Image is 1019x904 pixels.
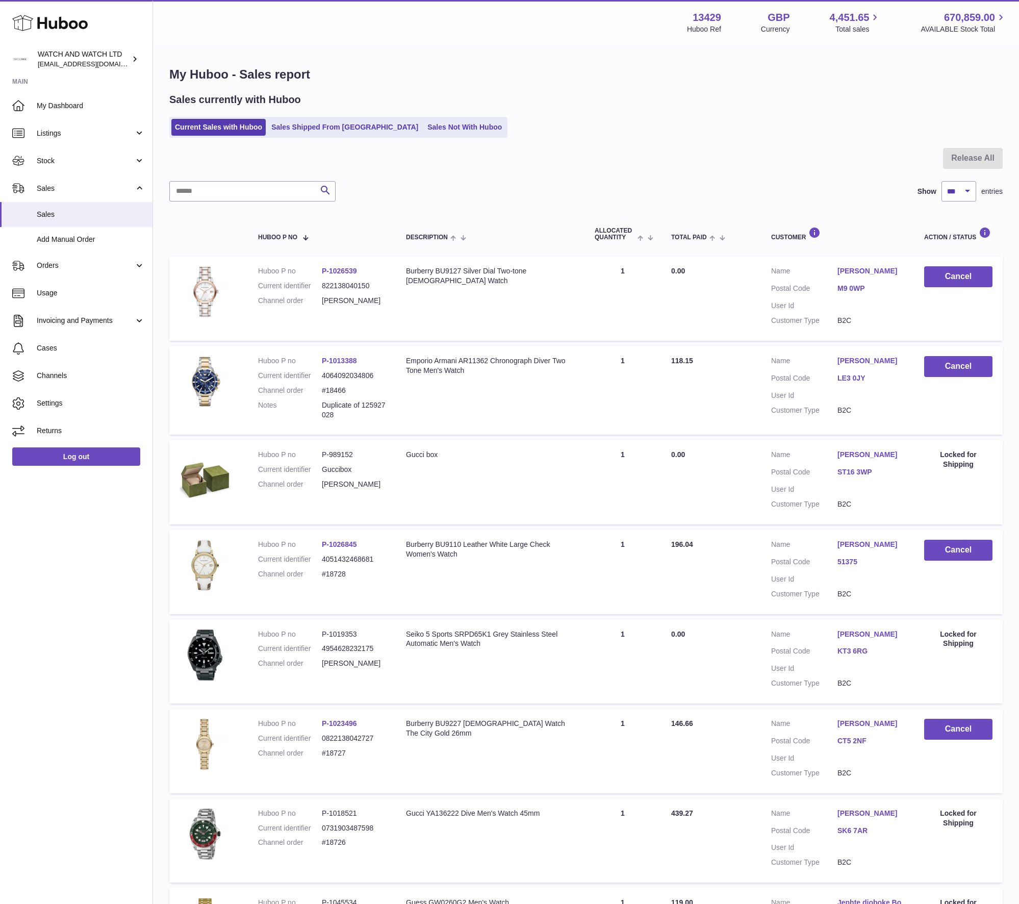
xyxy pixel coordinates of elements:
[12,447,140,466] a: Log out
[837,630,904,639] a: [PERSON_NAME]
[258,480,322,489] dt: Channel order
[322,281,386,291] dd: 822138040150
[258,234,297,241] span: Huboo P no
[37,101,145,111] span: My Dashboard
[837,284,904,293] a: M9 0WP
[38,60,150,68] span: [EMAIL_ADDRESS][DOMAIN_NAME]
[924,356,992,377] button: Cancel
[837,373,904,383] a: LE3 0JY
[837,736,904,746] a: CT5 2NF
[981,187,1003,196] span: entries
[837,467,904,477] a: ST16 3WP
[258,555,322,564] dt: Current identifier
[771,391,837,400] dt: User Id
[924,540,992,561] button: Cancel
[180,450,231,501] img: 134291750971837.png
[771,809,837,821] dt: Name
[322,630,386,639] dd: P-1019353
[837,266,904,276] a: [PERSON_NAME]
[258,569,322,579] dt: Channel order
[771,589,837,599] dt: Customer Type
[924,719,992,740] button: Cancel
[37,156,134,166] span: Stock
[37,288,145,298] span: Usage
[771,284,837,296] dt: Postal Code
[258,465,322,474] dt: Current identifier
[921,24,1007,34] span: AVAILABLE Stock Total
[837,450,904,460] a: [PERSON_NAME]
[322,659,386,668] dd: [PERSON_NAME]
[584,346,661,435] td: 1
[771,356,837,368] dt: Name
[837,679,904,688] dd: B2C
[671,450,685,459] span: 0.00
[771,736,837,748] dt: Postal Code
[837,809,904,818] a: [PERSON_NAME]
[38,49,130,69] div: WATCH AND WATCH LTD
[771,467,837,480] dt: Postal Code
[771,826,837,838] dt: Postal Code
[406,630,574,649] div: Seiko 5 Sports SRPD65K1 Grey Stainless Steel Automatic Men's Watch
[406,809,574,818] div: Gucci YA136222 Dive Men's Watch 45mm
[771,266,837,279] dt: Name
[322,748,386,758] dd: #18727
[771,768,837,778] dt: Customer Type
[771,227,904,241] div: Customer
[322,644,386,654] dd: 4954628232175
[584,798,661,883] td: 1
[12,52,28,67] img: baris@watchandwatch.co.uk
[771,557,837,569] dt: Postal Code
[924,227,992,241] div: Action / Status
[584,440,661,524] td: 1
[258,734,322,743] dt: Current identifier
[258,540,322,549] dt: Huboo P no
[322,371,386,381] dd: 4064092034806
[37,316,134,325] span: Invoicing and Payments
[258,644,322,654] dt: Current identifier
[761,24,790,34] div: Currency
[406,540,574,559] div: Burberry BU9110 Leather White Large Check Women's Watch
[37,129,134,138] span: Listings
[322,386,386,395] dd: #18466
[322,719,357,727] a: P-1023496
[924,266,992,287] button: Cancel
[771,540,837,552] dt: Name
[169,66,1003,83] h1: My Huboo - Sales report
[837,356,904,366] a: [PERSON_NAME]
[771,679,837,688] dt: Customer Type
[258,719,322,729] dt: Huboo P no
[771,450,837,462] dt: Name
[258,400,322,420] dt: Notes
[258,356,322,366] dt: Huboo P no
[258,371,322,381] dt: Current identifier
[322,357,357,365] a: P-1013388
[322,480,386,489] dd: [PERSON_NAME]
[406,356,574,375] div: Emporio Armani AR11362 Chronograph Diver Two Tone Men's Watch
[322,465,386,474] dd: Guccibox
[322,540,357,548] a: P-1026845
[322,267,357,275] a: P-1026539
[771,406,837,415] dt: Customer Type
[258,386,322,395] dt: Channel order
[258,296,322,306] dt: Channel order
[322,569,386,579] dd: #18728
[771,499,837,509] dt: Customer Type
[595,228,635,241] span: ALLOCATED Quantity
[837,768,904,778] dd: B2C
[671,809,693,817] span: 439.27
[406,719,574,738] div: Burberry BU9227 [DEMOGRAPHIC_DATA] Watch The City Gold 26mm
[37,371,145,381] span: Channels
[837,826,904,836] a: SK6 7AR
[169,93,301,107] h2: Sales currently with Huboo
[771,646,837,659] dt: Postal Code
[322,400,386,420] p: Duplicate of 125927028
[180,630,231,681] img: 1731277218.png
[406,266,574,286] div: Burberry BU9127 Silver Dial Two-tone [DEMOGRAPHIC_DATA] Watch
[322,734,386,743] dd: 0822138042727
[830,11,881,34] a: 4,451.65 Total sales
[771,858,837,867] dt: Customer Type
[258,281,322,291] dt: Current identifier
[37,426,145,436] span: Returns
[258,266,322,276] dt: Huboo P no
[171,119,266,136] a: Current Sales with Huboo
